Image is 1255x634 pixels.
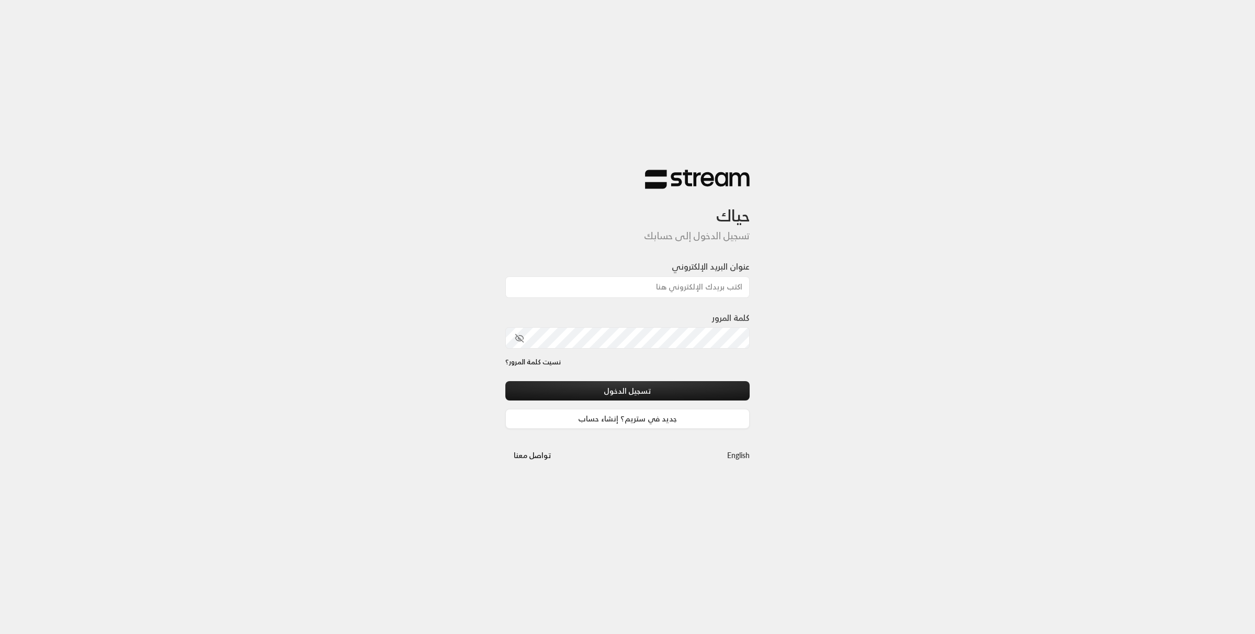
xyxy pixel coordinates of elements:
a: تواصل معنا [505,449,560,462]
label: كلمة المرور [712,312,750,324]
a: نسيت كلمة المرور؟ [505,357,561,368]
a: جديد في ستريم؟ إنشاء حساب [505,409,750,428]
img: Stream Logo [645,169,750,190]
button: تسجيل الدخول [505,381,750,401]
button: toggle password visibility [511,329,528,347]
button: تواصل معنا [505,446,560,465]
a: English [727,446,750,465]
h3: حياك [505,190,750,226]
label: عنوان البريد الإلكتروني [672,260,750,273]
h5: تسجيل الدخول إلى حسابك [505,230,750,242]
input: اكتب بريدك الإلكتروني هنا [505,276,750,298]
